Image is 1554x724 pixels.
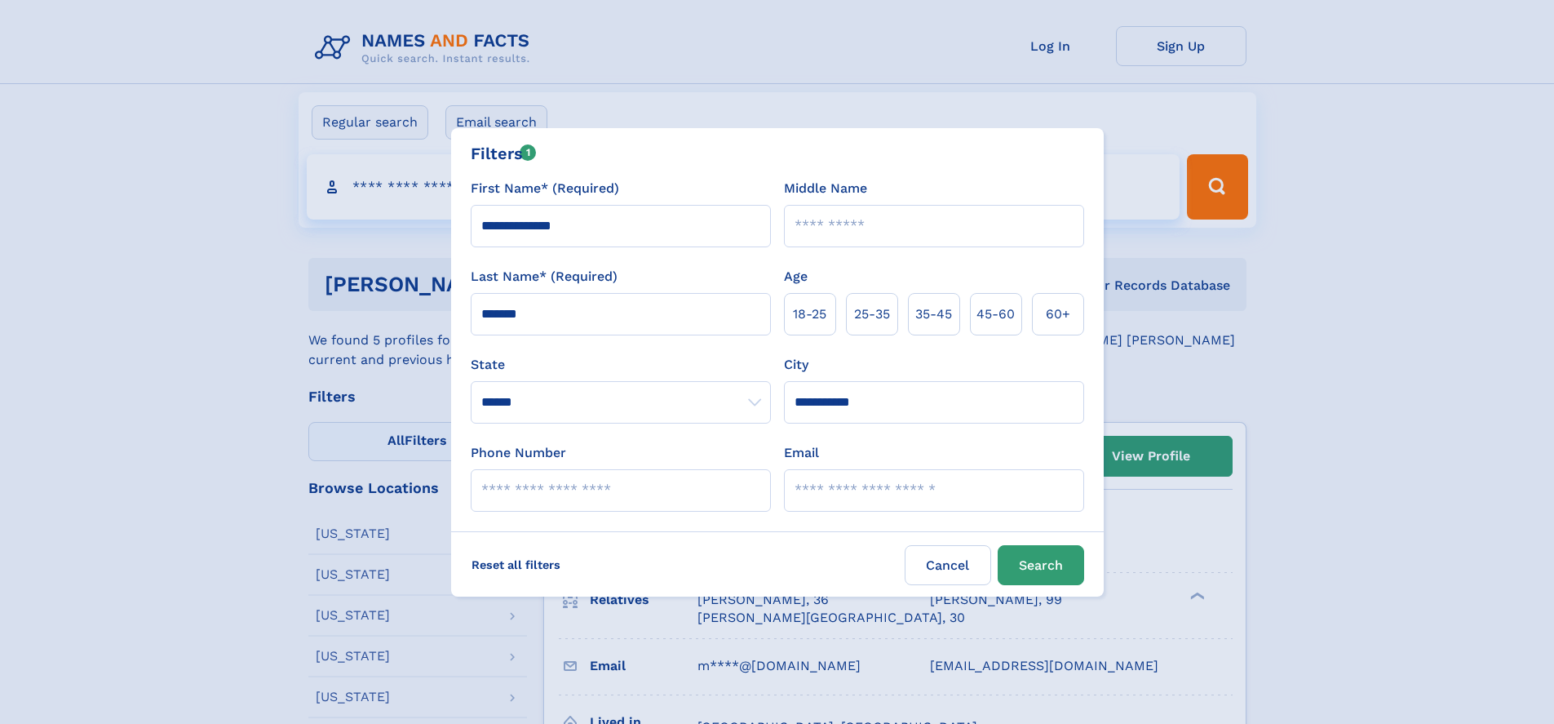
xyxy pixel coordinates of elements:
label: City [784,355,808,375]
label: Email [784,443,819,463]
div: Filters [471,141,537,166]
button: Search [998,545,1084,585]
span: 18‑25 [793,304,826,324]
label: Age [784,267,808,286]
label: State [471,355,771,375]
label: Phone Number [471,443,566,463]
label: Reset all filters [461,545,571,584]
label: Last Name* (Required) [471,267,618,286]
label: Cancel [905,545,991,585]
label: Middle Name [784,179,867,198]
span: 25‑35 [854,304,890,324]
span: 35‑45 [915,304,952,324]
span: 45‑60 [976,304,1015,324]
span: 60+ [1046,304,1070,324]
label: First Name* (Required) [471,179,619,198]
